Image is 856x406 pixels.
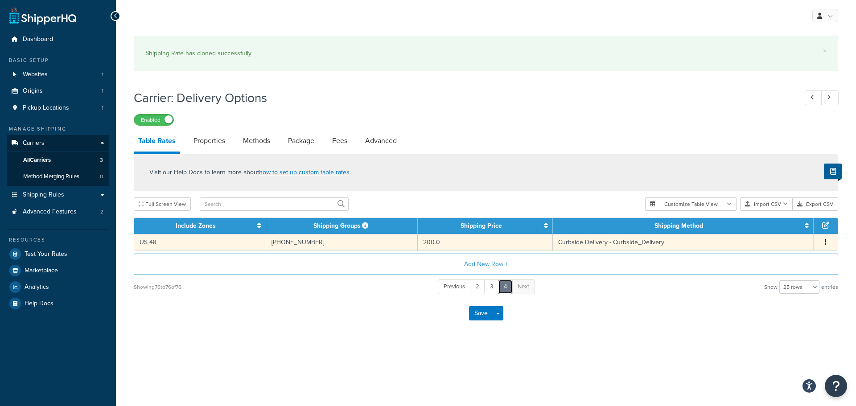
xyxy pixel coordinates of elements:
input: Search [200,197,349,211]
div: Showing 76 to 76 of 76 [134,281,181,293]
span: 1 [102,104,103,112]
button: Export CSV [793,197,838,211]
button: Import CSV [740,197,793,211]
span: All Carriers [23,156,51,164]
li: Origins [7,83,109,99]
td: Curbside Delivery - Curbside_Delivery [553,234,814,250]
a: Carriers [7,135,109,152]
span: Show [764,281,778,293]
button: Open Resource Center [825,375,847,397]
a: 3 [484,279,499,294]
a: Shipping Rules [7,187,109,203]
a: Advanced [361,130,401,152]
td: 200.0 [418,234,553,250]
span: Marketplace [25,267,58,275]
a: Shipping Price [461,221,502,230]
span: Help Docs [25,300,53,308]
span: 3 [100,156,103,164]
a: Previous [438,279,471,294]
span: Previous [444,282,465,291]
div: Manage Shipping [7,125,109,133]
a: Package [284,130,319,152]
span: 1 [102,87,103,95]
button: Full Screen View [134,197,191,211]
a: how to set up custom table rates [259,168,350,177]
li: Advanced Features [7,204,109,220]
a: 2 [470,279,485,294]
a: Include Zones [176,221,216,230]
a: Help Docs [7,295,109,312]
span: 1 [102,71,103,78]
li: Method Merging Rules [7,168,109,185]
li: Websites [7,66,109,83]
span: entries [821,281,838,293]
a: Fees [328,130,352,152]
a: 4 [498,279,513,294]
div: Resources [7,236,109,244]
span: Carriers [23,139,45,147]
th: Shipping Groups [266,218,418,234]
a: Advanced Features2 [7,204,109,220]
span: Origins [23,87,43,95]
span: Websites [23,71,48,78]
span: Analytics [25,283,49,291]
a: AllCarriers3 [7,152,109,168]
a: Websites1 [7,66,109,83]
a: Table Rates [134,130,180,154]
div: Shipping Rate has cloned successfully [145,47,827,60]
span: Next [518,282,529,291]
span: Test Your Rates [25,250,67,258]
a: Marketplace [7,262,109,279]
span: Dashboard [23,36,53,43]
a: Analytics [7,279,109,295]
button: Save [469,306,493,320]
a: Test Your Rates [7,246,109,262]
a: Pickup Locations1 [7,100,109,116]
div: Basic Setup [7,57,109,64]
a: Methods [239,130,275,152]
td: [PHONE_NUMBER] [266,234,418,250]
a: × [823,47,827,54]
button: Show Help Docs [824,164,842,179]
span: 0 [100,173,103,180]
li: Carriers [7,135,109,186]
button: Customize Table View [645,197,737,211]
label: Enabled [134,115,173,125]
span: Shipping Rules [23,191,64,199]
span: Pickup Locations [23,104,69,112]
a: Previous Record [805,90,822,105]
a: Dashboard [7,31,109,48]
li: Pickup Locations [7,100,109,116]
a: Method Merging Rules0 [7,168,109,185]
button: Add New Row + [134,254,838,275]
p: Visit our Help Docs to learn more about . [149,168,351,177]
span: 2 [100,208,103,216]
a: Origins1 [7,83,109,99]
a: Next Record [821,90,839,105]
a: Next [512,279,535,294]
h1: Carrier: Delivery Options [134,89,788,107]
td: US 48 [134,234,266,250]
span: Advanced Features [23,208,77,216]
a: Properties [189,130,230,152]
span: Method Merging Rules [23,173,79,180]
a: Shipping Method [654,221,703,230]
